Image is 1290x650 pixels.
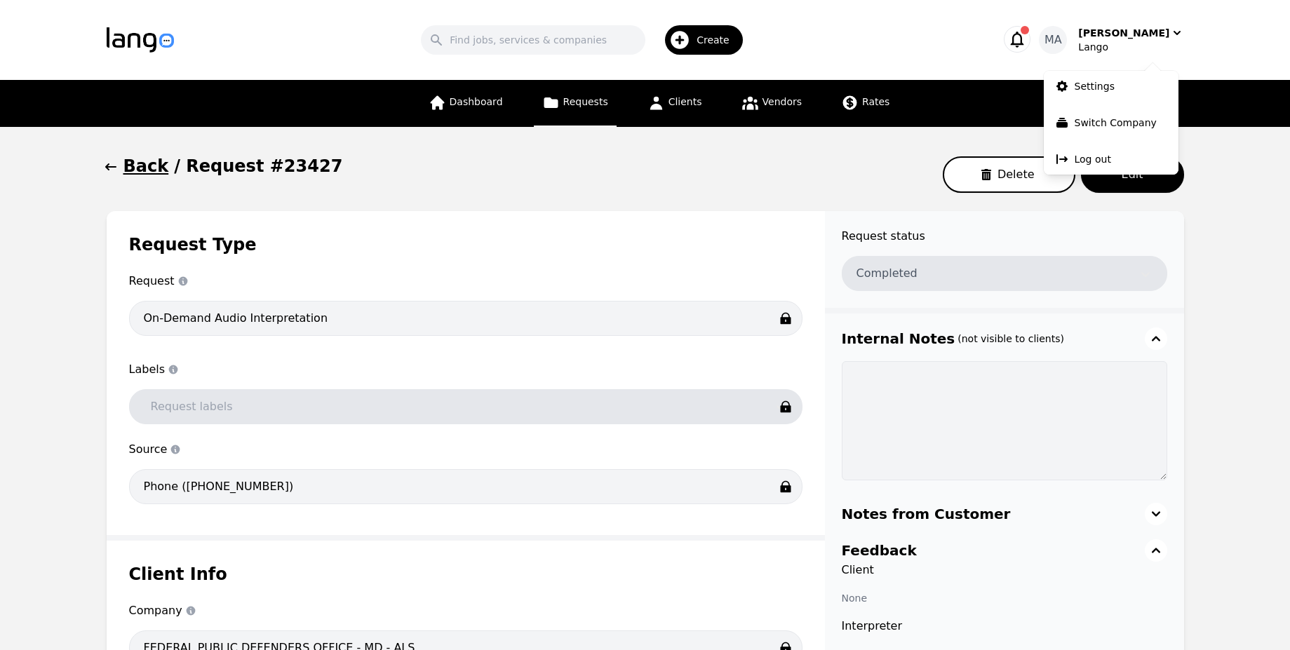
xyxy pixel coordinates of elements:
h3: Notes from Customer [842,504,1011,524]
span: Request [129,273,802,290]
span: Create [697,33,739,47]
a: Rates [833,80,898,127]
span: Client [842,562,1167,578]
span: Rates [862,96,889,107]
span: Dashboard [450,96,503,107]
button: Delete [943,156,1075,193]
span: Clients [668,96,702,107]
a: Clients [639,80,711,127]
h1: Client Info [129,563,802,585]
h1: Back [123,155,169,177]
span: Interpreter [842,618,1167,635]
p: Settings [1075,79,1115,93]
span: Company [129,602,802,619]
p: Log out [1075,152,1111,166]
div: Lango [1078,40,1183,54]
h1: / Request #23427 [174,155,342,177]
h3: Internal Notes [842,329,955,348]
a: Vendors [733,80,810,127]
span: Request status [842,228,1167,245]
span: Requests [563,96,608,107]
button: Create [645,20,751,60]
img: Logo [107,27,174,53]
input: Find jobs, services & companies [421,25,645,55]
div: [PERSON_NAME] [1078,26,1169,40]
span: MA [1044,32,1062,48]
span: Labels [129,361,802,378]
button: Back [107,155,169,177]
span: Source [129,441,802,458]
h3: (not visible to clients) [958,332,1064,346]
h3: Feedback [842,541,917,560]
a: Dashboard [420,80,511,127]
span: None [842,593,868,604]
button: Edit [1081,156,1184,193]
button: MA[PERSON_NAME]Lango [1039,26,1183,54]
h1: Request Type [129,233,802,256]
p: Switch Company [1075,116,1157,130]
span: Vendors [762,96,802,107]
a: Requests [534,80,617,127]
